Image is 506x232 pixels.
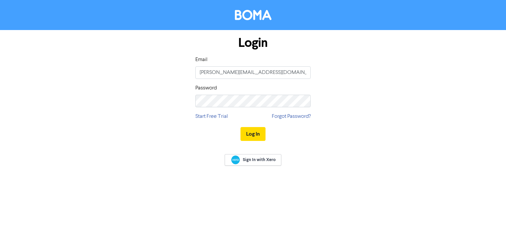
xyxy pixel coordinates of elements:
button: Log In [240,127,266,141]
img: BOMA Logo [235,10,271,20]
span: Sign In with Xero [243,157,276,163]
h1: Login [195,35,311,50]
img: Xero logo [231,155,240,164]
label: Email [195,56,208,64]
a: Start Free Trial [195,113,228,120]
a: Forgot Password? [272,113,311,120]
label: Password [195,84,217,92]
a: Sign In with Xero [225,154,281,166]
iframe: Chat Widget [473,200,506,232]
